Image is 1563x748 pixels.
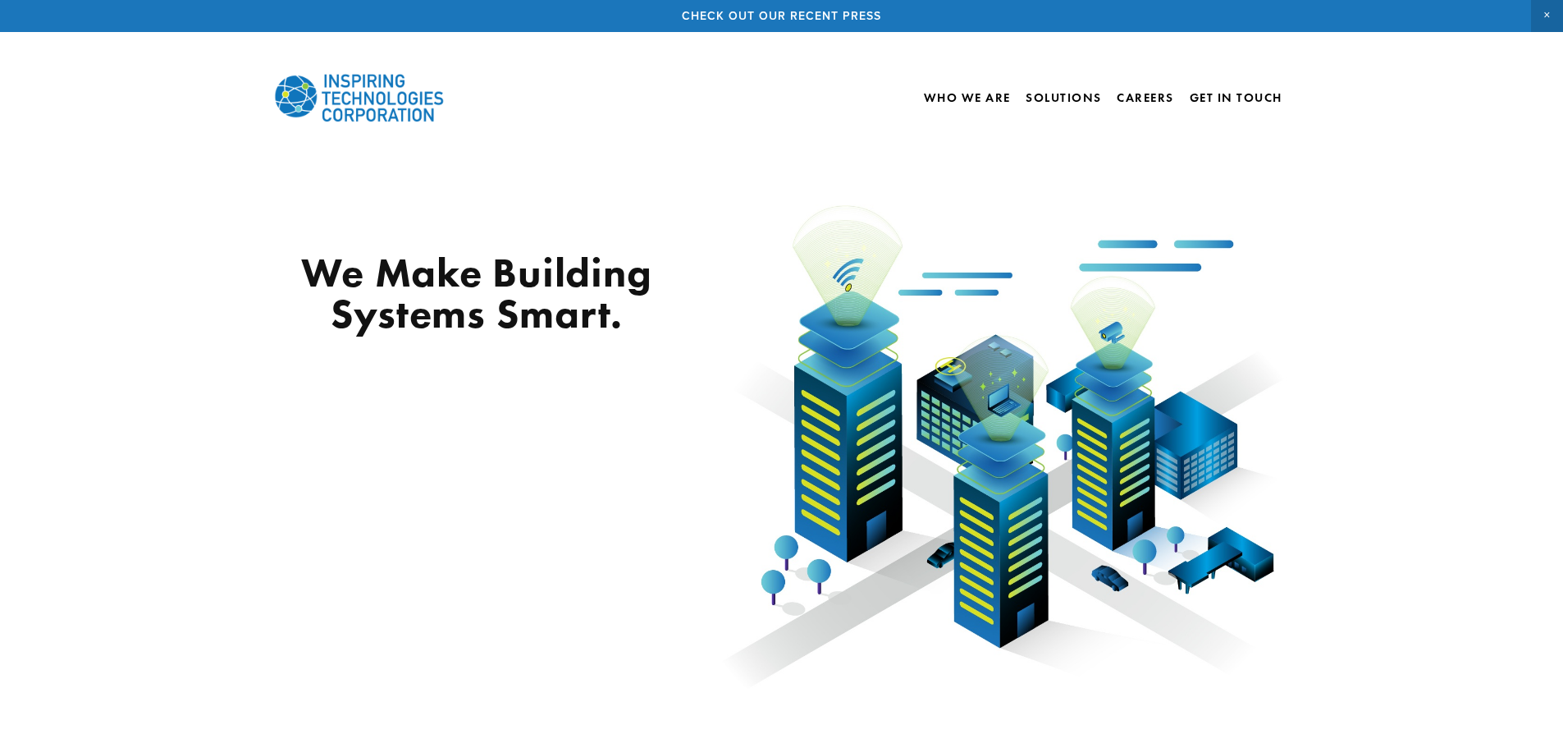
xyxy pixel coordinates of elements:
[273,61,446,135] img: Inspiring Technologies Corp – A Building Technologies Company
[1026,90,1102,105] a: Solutions
[924,84,1011,112] a: Who We Are
[708,196,1290,701] img: ITC-Landing-Page-Smart-Buildings-1500b.jpg
[273,252,681,334] h1: We make Building Systems Smart.
[1190,84,1282,112] a: Get In Touch
[1117,84,1174,112] a: Careers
